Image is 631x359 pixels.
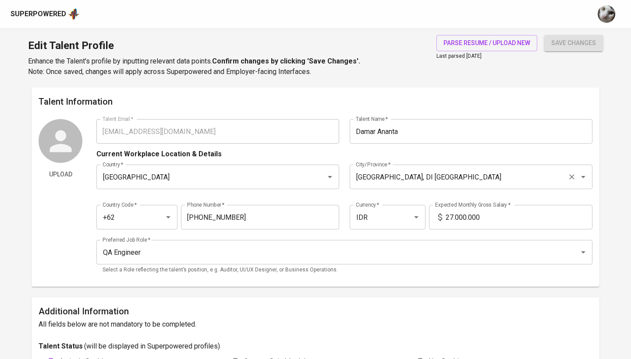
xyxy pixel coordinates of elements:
span: Upload [42,169,79,180]
h1: Edit Talent Profile [28,35,360,56]
p: ( will be displayed in Superpowered profiles ) [84,341,220,352]
button: Open [577,246,589,258]
p: Current Workplace Location & Details [96,149,222,159]
button: Open [577,171,589,183]
button: Clear [566,171,578,183]
button: parse resume / upload new [436,35,537,51]
span: Last parsed [DATE] [436,53,482,59]
span: save changes [551,38,596,49]
img: app logo [68,7,80,21]
span: parse resume / upload new [443,38,530,49]
a: Superpoweredapp logo [11,7,80,21]
button: Open [324,171,336,183]
p: Enhance the Talent's profile by inputting relevant data points. Note: Once saved, changes will ap... [28,56,360,77]
h6: Talent Information [39,95,592,109]
div: Superpowered [11,9,66,19]
p: Select a Role reflecting the talent’s position, e.g. Auditor, UI/UX Designer, or Business Operati... [103,266,586,275]
button: save changes [544,35,603,51]
p: Talent Status [39,341,83,352]
button: Upload [39,166,82,183]
h6: All fields below are not mandatory to be completed. [39,318,592,331]
img: tharisa.rizky@glints.com [598,5,615,23]
button: Open [162,211,174,223]
b: Confirm changes by clicking 'Save Changes'. [212,57,360,65]
h6: Additional Information [39,304,592,318]
button: Open [410,211,422,223]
